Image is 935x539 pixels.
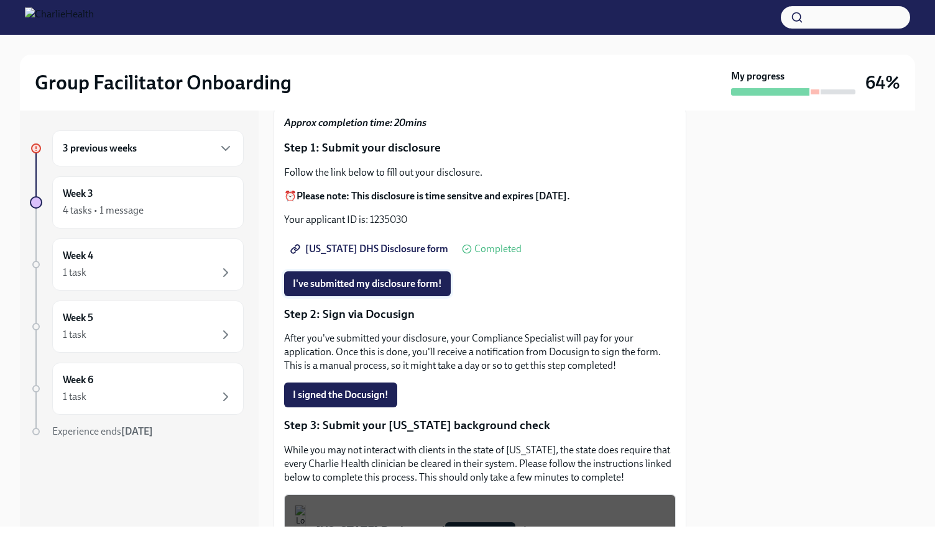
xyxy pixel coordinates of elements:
p: Your applicant ID is: 1235030 [284,213,676,227]
div: 4 tasks • 1 message [63,204,144,217]
p: Follow the link below to fill out your disclosure. [284,166,676,179]
span: [US_STATE] DHS Disclosure form [293,243,448,255]
h6: Week 5 [63,311,93,325]
a: Week 34 tasks • 1 message [30,176,244,229]
h6: 3 previous weeks [63,142,137,155]
div: 3 previous weeks [52,130,244,166]
span: I signed the Docusign! [293,389,389,401]
p: Step 3: Submit your [US_STATE] background check [284,417,676,433]
div: [US_STATE] Background Check Instructions [316,522,665,538]
p: Step 2: Sign via Docusign [284,306,676,322]
span: Completed [474,244,522,254]
h6: Week 4 [63,249,93,263]
strong: Please note: This disclosure is time sensitve and expires [DATE]. [297,190,570,202]
div: 1 task [63,266,86,279]
h6: Week 6 [63,373,93,387]
div: 1 task [63,328,86,342]
button: I signed the Docusign! [284,383,397,407]
div: 1 task [63,390,86,404]
strong: My progress [731,70,785,83]
strong: [DATE] [121,425,153,437]
p: ⏰ [284,189,676,203]
p: While you may not interact with clients in the state of [US_STATE], the state does require that e... [284,443,676,484]
h3: 64% [865,71,900,94]
p: After you've submitted your disclosure, your Compliance Specialist will pay for your application.... [284,332,676,373]
p: Step 1: Submit your disclosure [284,140,676,156]
a: Week 51 task [30,301,244,353]
h2: Group Facilitator Onboarding [35,70,292,95]
span: Experience ends [52,425,153,437]
img: CharlieHealth [25,7,94,27]
a: Week 41 task [30,238,244,291]
h6: Week 3 [63,187,93,201]
a: [US_STATE] DHS Disclosure form [284,237,457,261]
a: Week 61 task [30,363,244,415]
button: I've submitted my disclosure form! [284,271,451,296]
span: I've submitted my disclosure form! [293,278,442,290]
strong: Approx completion time: 20mins [284,117,426,129]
